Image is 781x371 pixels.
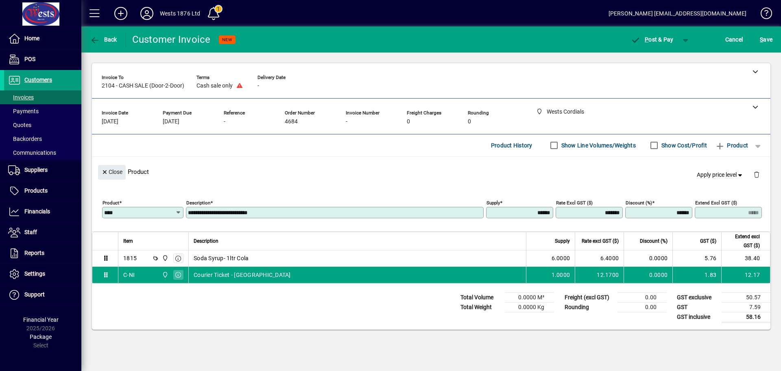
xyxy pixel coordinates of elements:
[194,271,291,279] span: Courier Ticket - [GEOGRAPHIC_DATA]
[555,237,570,246] span: Supply
[456,292,505,302] td: Total Volume
[132,33,211,46] div: Customer Invoice
[660,141,707,149] label: Show Cost/Profit
[721,250,770,267] td: 38.40
[722,312,770,322] td: 58.16
[194,254,249,262] span: Soda Syrup- 1ltr Cola
[726,232,760,250] span: Extend excl GST ($)
[96,168,128,176] app-page-header-button: Close
[631,36,674,43] span: ost & Pay
[186,200,210,205] mat-label: Description
[24,208,50,215] span: Financials
[4,146,81,160] a: Communications
[695,200,737,205] mat-label: Extend excl GST ($)
[194,237,218,246] span: Description
[24,77,52,83] span: Customers
[8,94,34,101] span: Invoices
[624,267,672,283] td: 0.0000
[580,254,619,262] div: 6.4000
[556,200,593,205] mat-label: Rate excl GST ($)
[8,136,42,142] span: Backorders
[673,312,722,322] td: GST inclusive
[747,165,766,184] button: Delete
[4,202,81,222] a: Financials
[160,7,200,20] div: Wests 1876 Ltd
[103,200,119,205] mat-label: Product
[102,83,184,89] span: 2104 - CASH SALE (Door-2-Door)
[560,141,636,149] label: Show Line Volumes/Weights
[505,302,554,312] td: 0.0000 Kg
[711,138,752,153] button: Product
[4,90,81,104] a: Invoices
[561,292,617,302] td: Freight (excl GST)
[721,267,770,283] td: 12.17
[123,254,137,262] div: 1815
[456,302,505,312] td: Total Weight
[694,167,747,182] button: Apply price level
[30,334,52,340] span: Package
[488,138,536,153] button: Product History
[552,254,570,262] span: 6.0000
[715,139,748,152] span: Product
[8,149,56,156] span: Communications
[98,165,126,180] button: Close
[24,229,37,235] span: Staff
[285,119,298,125] span: 4684
[552,271,570,279] span: 1.0000
[4,264,81,284] a: Settings
[24,56,35,62] span: POS
[4,49,81,70] a: POS
[747,171,766,178] app-page-header-button: Delete
[134,6,160,21] button: Profile
[725,33,743,46] span: Cancel
[755,2,771,28] a: Knowledge Base
[4,285,81,305] a: Support
[640,237,668,246] span: Discount (%)
[160,254,169,263] span: Wests Cordials
[4,160,81,180] a: Suppliers
[90,36,117,43] span: Back
[468,119,471,125] span: 0
[92,157,770,187] div: Product
[24,291,45,298] span: Support
[645,36,648,43] span: P
[346,119,347,125] span: -
[196,83,233,89] span: Cash sale only
[24,270,45,277] span: Settings
[4,243,81,263] a: Reports
[4,118,81,132] a: Quotes
[672,250,721,267] td: 5.76
[486,200,500,205] mat-label: Supply
[609,7,746,20] div: [PERSON_NAME] [EMAIL_ADDRESS][DOMAIN_NAME]
[4,181,81,201] a: Products
[673,292,722,302] td: GST exclusive
[700,237,716,246] span: GST ($)
[722,292,770,302] td: 50.57
[407,119,410,125] span: 0
[624,250,672,267] td: 0.0000
[4,222,81,243] a: Staff
[222,37,232,42] span: NEW
[24,35,39,42] span: Home
[257,83,259,89] span: -
[760,36,763,43] span: S
[672,267,721,283] td: 1.83
[505,292,554,302] td: 0.0000 M³
[24,167,48,173] span: Suppliers
[4,132,81,146] a: Backorders
[160,270,169,279] span: Wests Cordials
[561,302,617,312] td: Rounding
[697,171,744,179] span: Apply price level
[760,33,772,46] span: ave
[24,187,48,194] span: Products
[627,32,678,47] button: Post & Pay
[582,237,619,246] span: Rate excl GST ($)
[123,237,133,246] span: Item
[617,292,666,302] td: 0.00
[23,316,59,323] span: Financial Year
[8,108,39,114] span: Payments
[8,122,31,128] span: Quotes
[163,119,179,125] span: [DATE]
[81,32,126,47] app-page-header-button: Back
[108,6,134,21] button: Add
